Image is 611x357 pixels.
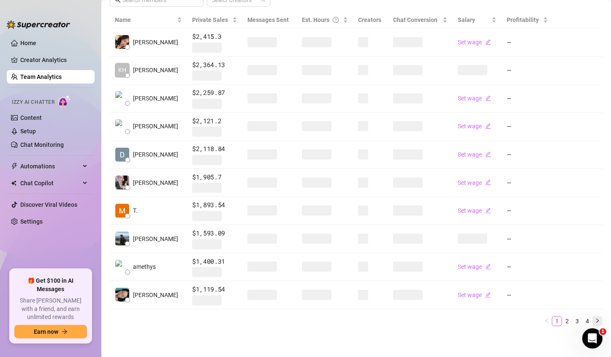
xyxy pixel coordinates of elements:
[14,297,87,322] span: Share [PERSON_NAME] with a friend, and earn unlimited rewards
[133,38,178,47] span: [PERSON_NAME]
[544,318,549,323] span: left
[542,316,552,326] li: Previous Page
[192,228,237,238] span: $1,593.09
[133,65,178,75] span: [PERSON_NAME]
[11,163,18,170] span: thunderbolt
[133,94,178,103] span: [PERSON_NAME]
[562,316,572,326] li: 2
[458,207,491,214] a: Set wageedit
[502,57,553,85] td: —
[20,176,80,190] span: Chat Copilot
[595,318,600,323] span: right
[20,40,36,46] a: Home
[247,16,289,23] span: Messages Sent
[192,116,237,126] span: $2,121.2
[115,288,129,302] img: connie
[600,328,606,335] span: 1
[502,169,553,197] td: —
[115,91,129,105] img: Paul James Sori…
[192,144,237,154] span: $2,118.84
[14,325,87,338] button: Earn nowarrow-right
[192,200,237,210] span: $1,893.54
[458,263,491,270] a: Set wageedit
[502,253,553,281] td: —
[485,179,491,185] span: edit
[458,292,491,298] a: Set wageedit
[485,123,491,129] span: edit
[572,316,582,326] li: 3
[502,225,553,253] td: —
[115,15,175,24] span: Name
[458,123,491,130] a: Set wageedit
[562,316,572,326] a: 2
[115,232,129,246] img: John
[133,122,178,131] span: [PERSON_NAME]
[485,151,491,157] span: edit
[115,35,129,49] img: Joyce Valerio
[552,316,562,326] a: 1
[20,73,62,80] a: Team Analytics
[62,329,68,335] span: arrow-right
[133,234,178,243] span: [PERSON_NAME]
[552,316,562,326] li: 1
[20,128,36,135] a: Setup
[333,15,339,24] span: question-circle
[507,16,539,23] span: Profitability
[393,16,437,23] span: Chat Conversion
[12,98,54,106] span: Izzy AI Chatter
[485,39,491,45] span: edit
[502,28,553,57] td: —
[115,176,129,189] img: Shahani Villare…
[485,264,491,270] span: edit
[34,328,58,335] span: Earn now
[133,178,178,187] span: [PERSON_NAME]
[133,290,178,300] span: [PERSON_NAME]
[192,60,237,70] span: $2,364.13
[353,12,388,28] th: Creators
[573,316,582,326] a: 3
[110,12,187,28] th: Name
[192,257,237,267] span: $1,400.31
[133,150,178,159] span: [PERSON_NAME]
[115,204,129,218] img: Trixia Sy
[192,284,237,295] span: $1,119.54
[20,141,64,148] a: Chat Monitoring
[485,95,491,101] span: edit
[582,316,592,326] li: 4
[133,206,138,215] span: T.
[11,180,16,186] img: Chat Copilot
[302,15,342,24] div: Est. Hours
[133,262,156,271] span: amethys
[583,316,592,326] a: 4
[115,148,129,162] img: Dale Jacolba
[582,328,603,349] iframe: Intercom live chat
[592,316,603,326] button: right
[20,114,42,121] a: Content
[20,218,43,225] a: Settings
[485,208,491,214] span: edit
[20,160,80,173] span: Automations
[458,151,491,158] a: Set wageedit
[58,95,71,107] img: AI Chatter
[192,32,237,42] span: $2,415.3
[192,172,237,182] span: $1,905.7
[115,119,129,133] img: Chris
[192,16,228,23] span: Private Sales
[458,16,475,23] span: Salary
[192,88,237,98] span: $2,259.87
[458,95,491,102] a: Set wageedit
[20,53,88,67] a: Creator Analytics
[115,260,129,274] img: amethys
[502,197,553,225] td: —
[458,179,491,186] a: Set wageedit
[502,113,553,141] td: —
[502,281,553,309] td: —
[14,277,87,293] span: 🎁 Get $100 in AI Messages
[7,20,70,29] img: logo-BBDzfeDw.svg
[20,201,77,208] a: Discover Viral Videos
[485,292,491,298] span: edit
[502,141,553,169] td: —
[542,316,552,326] button: left
[502,84,553,113] td: —
[458,39,491,46] a: Set wageedit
